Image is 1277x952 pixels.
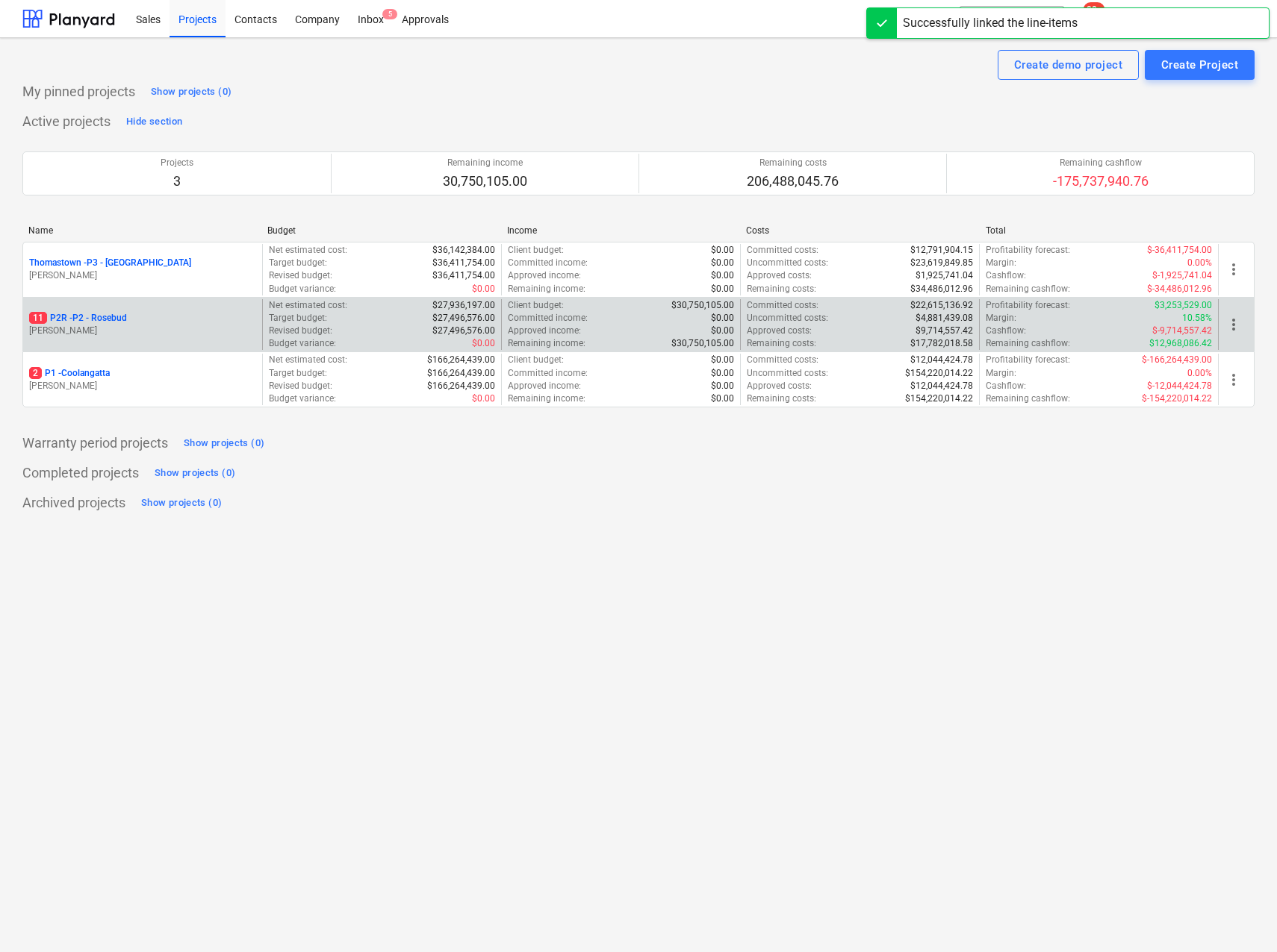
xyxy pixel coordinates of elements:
[22,464,139,482] p: Completed projects
[916,325,973,337] p: $9,714,557.42
[427,367,495,380] p: $166,264,439.00
[137,491,226,515] button: Show projects (0)
[1161,55,1238,75] div: Create Project
[269,392,336,405] p: Budget variance :
[747,354,818,366] p: Committed costs :
[910,299,973,312] p: $22,615,136.92
[29,312,256,337] div: 11P2R -P2 - Rosebud[PERSON_NAME]
[508,392,585,405] p: Remaining income :
[986,283,1070,295] p: Remaining cashflow :
[443,172,527,190] p: 30,750,105.00
[747,380,812,392] p: Approved costs :
[1225,260,1243,278] span: more_vert
[986,269,1026,282] p: Cashflow :
[1155,299,1212,312] p: $3,253,529.00
[269,257,327,269] p: Target budget :
[508,380,581,392] p: Approved income :
[986,392,1070,405] p: Remaining cashflow :
[747,283,816,295] p: Remaining costs :
[22,434,168,452] p: Warranty period projects
[269,244,347,257] p: Net estimated cost :
[1187,257,1212,269] p: 0.00%
[269,299,347,312] p: Net estimated cost :
[29,380,256,392] p: [PERSON_NAME]
[155,465,235,482] div: Show projects (0)
[747,269,812,282] p: Approved costs :
[711,269,734,282] p: $0.00
[711,257,734,269] p: $0.00
[711,392,734,405] p: $0.00
[269,269,332,282] p: Revised budget :
[998,50,1139,80] button: Create demo project
[180,431,268,455] button: Show projects (0)
[269,380,332,392] p: Revised budget :
[269,367,327,380] p: Target budget :
[671,299,734,312] p: $30,750,105.00
[986,257,1016,269] p: Margin :
[22,113,111,131] p: Active projects
[986,244,1070,257] p: Profitability forecast :
[747,325,812,337] p: Approved costs :
[269,354,347,366] p: Net estimated cost :
[1053,172,1149,190] p: -175,737,940.76
[1152,325,1212,337] p: $-9,714,557.42
[161,172,193,190] p: 3
[711,325,734,337] p: $0.00
[508,283,585,295] p: Remaining income :
[427,354,495,366] p: $166,264,439.00
[711,367,734,380] p: $0.00
[29,312,47,324] span: 11
[1182,312,1212,325] p: 10.58%
[141,495,222,512] div: Show projects (0)
[986,380,1026,392] p: Cashflow :
[508,299,564,312] p: Client budget :
[269,337,336,350] p: Budget variance :
[147,80,235,104] button: Show projects (0)
[269,312,327,325] p: Target budget :
[1147,244,1212,257] p: $-36,411,754.00
[432,312,495,325] p: $27,496,576.00
[151,461,239,485] button: Show projects (0)
[1225,316,1243,333] span: more_vert
[269,283,336,295] p: Budget variance :
[986,325,1026,337] p: Cashflow :
[29,367,256,392] div: 2P1 -Coolangatta[PERSON_NAME]
[747,367,828,380] p: Uncommitted costs :
[508,257,588,269] p: Committed income :
[122,110,186,134] button: Hide section
[508,244,564,257] p: Client budget :
[151,84,232,101] div: Show projects (0)
[432,244,495,257] p: $36,142,384.00
[1187,367,1212,380] p: 0.00%
[29,269,256,282] p: [PERSON_NAME]
[508,367,588,380] p: Committed income :
[29,312,127,325] p: P2R - P2 - Rosebud
[910,354,973,366] p: $12,044,424.78
[905,392,973,405] p: $154,220,014.22
[747,244,818,257] p: Committed costs :
[711,283,734,295] p: $0.00
[443,157,527,169] p: Remaining income
[910,244,973,257] p: $12,791,904.15
[903,14,1078,32] div: Successfully linked the line-items
[711,380,734,392] p: $0.00
[1142,392,1212,405] p: $-154,220,014.22
[22,83,135,101] p: My pinned projects
[986,299,1070,312] p: Profitability forecast :
[747,157,839,169] p: Remaining costs
[432,257,495,269] p: $36,411,754.00
[747,312,828,325] p: Uncommitted costs :
[508,337,585,350] p: Remaining income :
[1145,50,1255,80] button: Create Project
[910,380,973,392] p: $12,044,424.78
[1014,55,1122,75] div: Create demo project
[910,337,973,350] p: $17,782,018.58
[986,337,1070,350] p: Remaining cashflow :
[916,312,973,325] p: $4,881,439.08
[747,392,816,405] p: Remaining costs :
[986,354,1070,366] p: Profitability forecast :
[986,367,1016,380] p: Margin :
[1142,354,1212,366] p: $-166,264,439.00
[711,244,734,257] p: $0.00
[1152,269,1212,282] p: $-1,925,741.04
